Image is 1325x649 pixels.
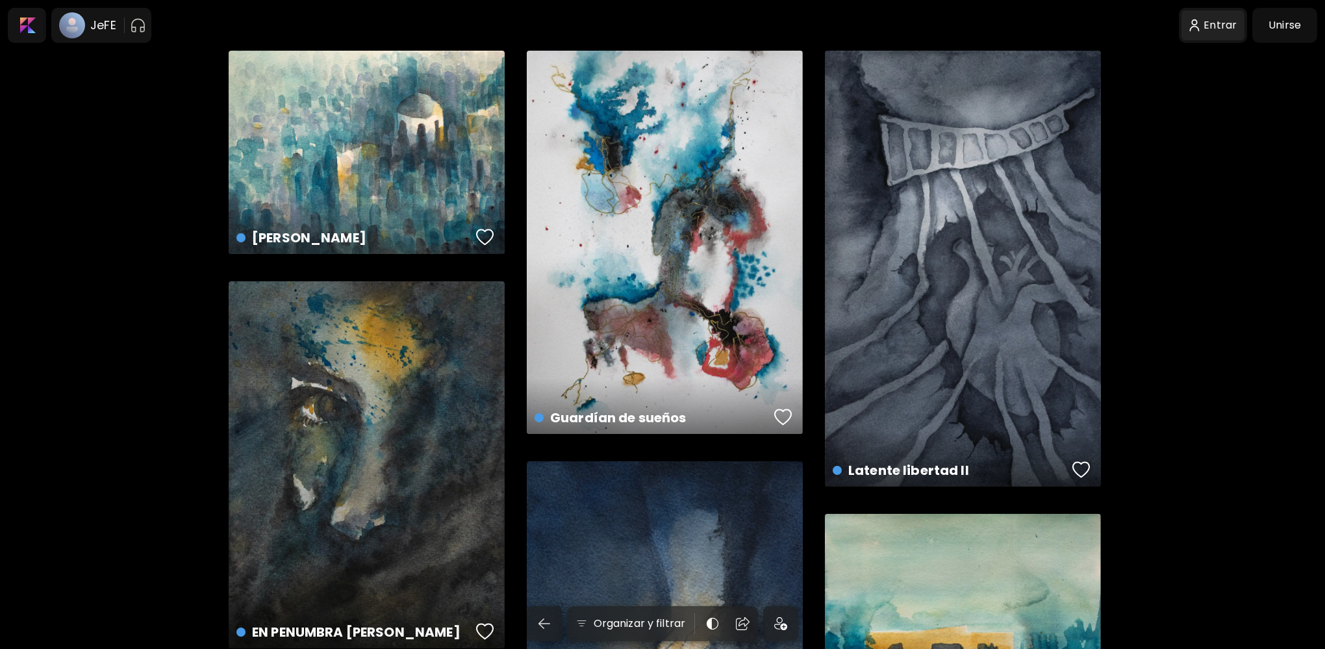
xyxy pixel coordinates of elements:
h4: Guardían de sueños [535,408,770,427]
a: [PERSON_NAME]favoriteshttps://cdn.kaleido.art/CDN/Artwork/162786/Primary/medium.webp?updated=726309 [229,51,505,254]
button: favorites [1069,457,1094,483]
a: back [527,606,567,641]
a: EN PENUMBRA [PERSON_NAME]favoriteshttps://cdn.kaleido.art/CDN/Artwork/162167/Primary/medium.webp?... [229,281,505,648]
h6: JeFE [90,18,116,33]
img: login-icon [1189,19,1200,32]
img: back [536,616,552,631]
a: Guardían de sueñosfavoriteshttps://cdn.kaleido.art/CDN/Artwork/162784/Primary/medium.webp?updated... [527,51,803,434]
h4: EN PENUMBRA [PERSON_NAME] [236,622,472,642]
button: favorites [771,404,796,430]
a: Unirse [1252,8,1317,43]
a: Latente libertad IIfavoriteshttps://cdn.kaleido.art/CDN/Artwork/162782/Primary/medium.webp?update... [825,51,1101,487]
h6: Organizar y filtrar [594,616,685,631]
button: favorites [473,224,498,250]
button: back [527,606,562,641]
button: favorites [473,618,498,644]
button: pauseOutline IconGradient Icon [130,15,146,36]
h4: Latente libertad II [833,461,1068,480]
img: icon [774,617,787,630]
h4: [PERSON_NAME] [236,228,472,248]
